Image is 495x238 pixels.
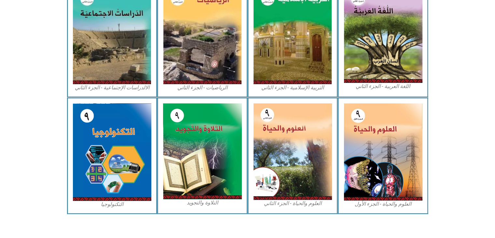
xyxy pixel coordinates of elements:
[344,201,422,208] figcaption: العلوم والحياة - الجزء الأول
[163,84,242,91] figcaption: الرياضيات - الجزء الثاني
[73,84,152,91] figcaption: الالدراسات الإجتماعية - الجزء الثاني
[254,200,332,207] figcaption: العلوم والحياة - الجزء الثاني
[254,84,332,91] figcaption: التربية الإسلامية - الجزء الثاني
[344,83,422,90] figcaption: اللغة العربية - الجزء الثاني
[73,201,152,208] figcaption: التكنولوجيا
[163,199,242,206] figcaption: التلاوة والتجويد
